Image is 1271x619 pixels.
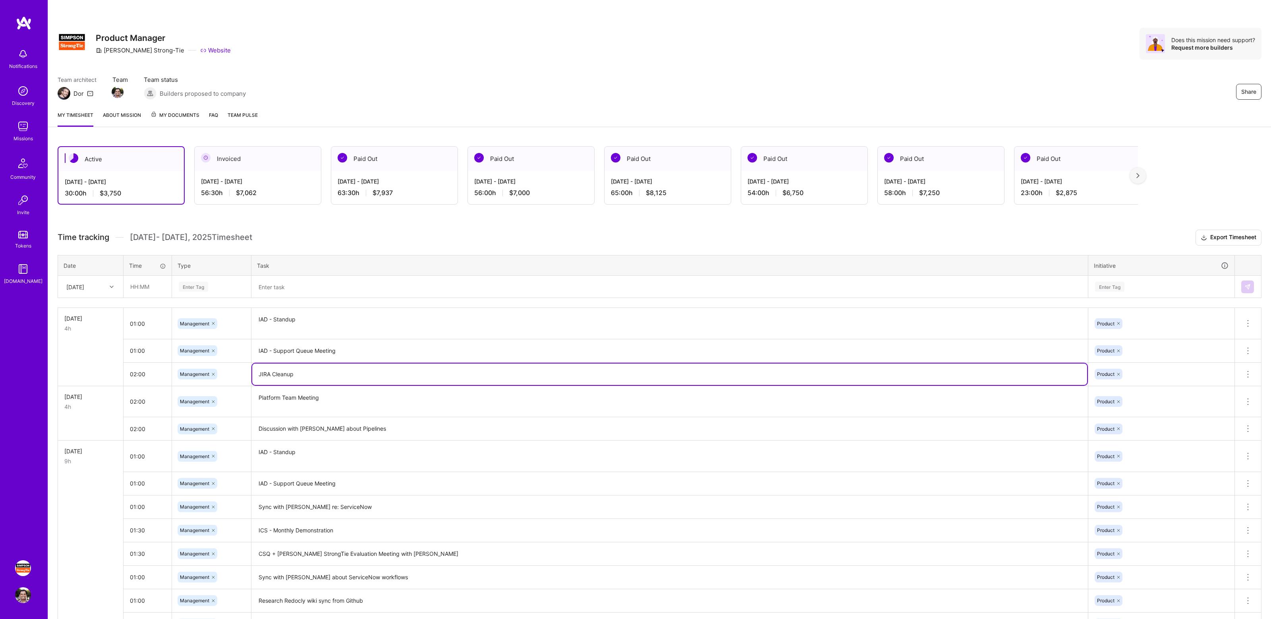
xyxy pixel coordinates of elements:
[58,232,109,242] span: Time tracking
[611,189,724,197] div: 65:00 h
[1097,574,1115,580] span: Product
[180,321,209,327] span: Management
[252,590,1087,612] textarea: Research Redocly wiki sync from Github
[1014,147,1141,171] div: Paid Out
[195,147,321,171] div: Invoiced
[64,402,117,411] div: 4h
[15,46,31,62] img: bell
[12,99,35,107] div: Discovery
[1094,261,1229,270] div: Initiative
[17,208,29,217] div: Invite
[180,598,209,604] span: Management
[103,111,141,127] a: About Mission
[1236,84,1261,100] button: Share
[100,189,121,197] span: $3,750
[338,189,451,197] div: 63:30 h
[180,551,209,557] span: Management
[236,189,257,197] span: $7,062
[1201,234,1207,242] i: icon Download
[1196,230,1261,246] button: Export Timesheet
[112,85,123,99] a: Team Member Avatar
[209,111,218,127] a: FAQ
[338,177,451,186] div: [DATE] - [DATE]
[741,147,867,171] div: Paid Out
[748,177,861,186] div: [DATE] - [DATE]
[1056,189,1077,197] span: $2,875
[1241,88,1256,96] span: Share
[251,255,1088,276] th: Task
[228,111,258,127] a: Team Pulse
[96,46,184,54] div: [PERSON_NAME] Strong-Tie
[252,520,1087,542] textarea: ICS - Monthly Demonstration
[1171,44,1255,51] div: Request more builders
[10,173,36,181] div: Community
[646,189,666,197] span: $8,125
[474,153,484,162] img: Paid Out
[15,192,31,208] img: Invite
[124,418,172,439] input: HH:MM
[1021,177,1134,186] div: [DATE] - [DATE]
[1171,36,1255,44] div: Does this mission need support?
[64,457,117,465] div: 9h
[1097,348,1115,354] span: Product
[124,520,172,541] input: HH:MM
[14,154,33,173] img: Community
[611,177,724,186] div: [DATE] - [DATE]
[200,46,231,54] a: Website
[15,261,31,277] img: guide book
[58,255,124,276] th: Date
[180,453,209,459] span: Management
[58,87,70,100] img: Team Architect
[144,87,156,100] img: Builders proposed to company
[13,587,33,603] a: User Avatar
[201,153,211,162] img: Invoiced
[130,232,252,242] span: [DATE] - [DATE] , 2025 Timesheet
[15,118,31,134] img: teamwork
[1097,453,1115,459] span: Product
[884,177,998,186] div: [DATE] - [DATE]
[252,473,1087,495] textarea: IAD - Support Queue Meeting
[1095,280,1124,293] div: Enter Tag
[252,387,1087,417] textarea: Platform Team Meeting
[884,189,998,197] div: 58:00 h
[124,473,172,494] input: HH:MM
[252,441,1087,471] textarea: IAD - Standup
[180,574,209,580] span: Management
[73,89,84,98] div: Dor
[884,153,894,162] img: Paid Out
[782,189,804,197] span: $6,750
[96,33,231,43] h3: Product Manager
[878,147,1004,171] div: Paid Out
[338,153,347,162] img: Paid Out
[15,560,31,576] img: Simpson Strong-Tie: Product Manager
[252,309,1087,339] textarea: IAD - Standup
[180,348,209,354] span: Management
[124,313,172,334] input: HH:MM
[180,504,209,510] span: Management
[1146,34,1165,53] img: Avatar
[58,147,184,171] div: Active
[468,147,594,171] div: Paid Out
[112,75,128,84] span: Team
[252,567,1087,588] textarea: Sync with [PERSON_NAME] about ServiceNow workflows
[611,153,620,162] img: Paid Out
[180,480,209,486] span: Management
[201,189,315,197] div: 56:30 h
[509,189,530,197] span: $7,000
[748,189,861,197] div: 54:00 h
[748,153,757,162] img: Paid Out
[64,314,117,323] div: [DATE]
[1244,284,1251,290] img: Submit
[228,112,258,118] span: Team Pulse
[9,62,37,70] div: Notifications
[1097,371,1115,377] span: Product
[112,86,124,98] img: Team Member Avatar
[252,364,1087,385] textarea: JIRA Cleanup
[144,75,246,84] span: Team status
[331,147,458,171] div: Paid Out
[1136,173,1140,178] img: right
[1097,480,1115,486] span: Product
[1021,153,1030,162] img: Paid Out
[124,391,172,412] input: HH:MM
[172,255,251,276] th: Type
